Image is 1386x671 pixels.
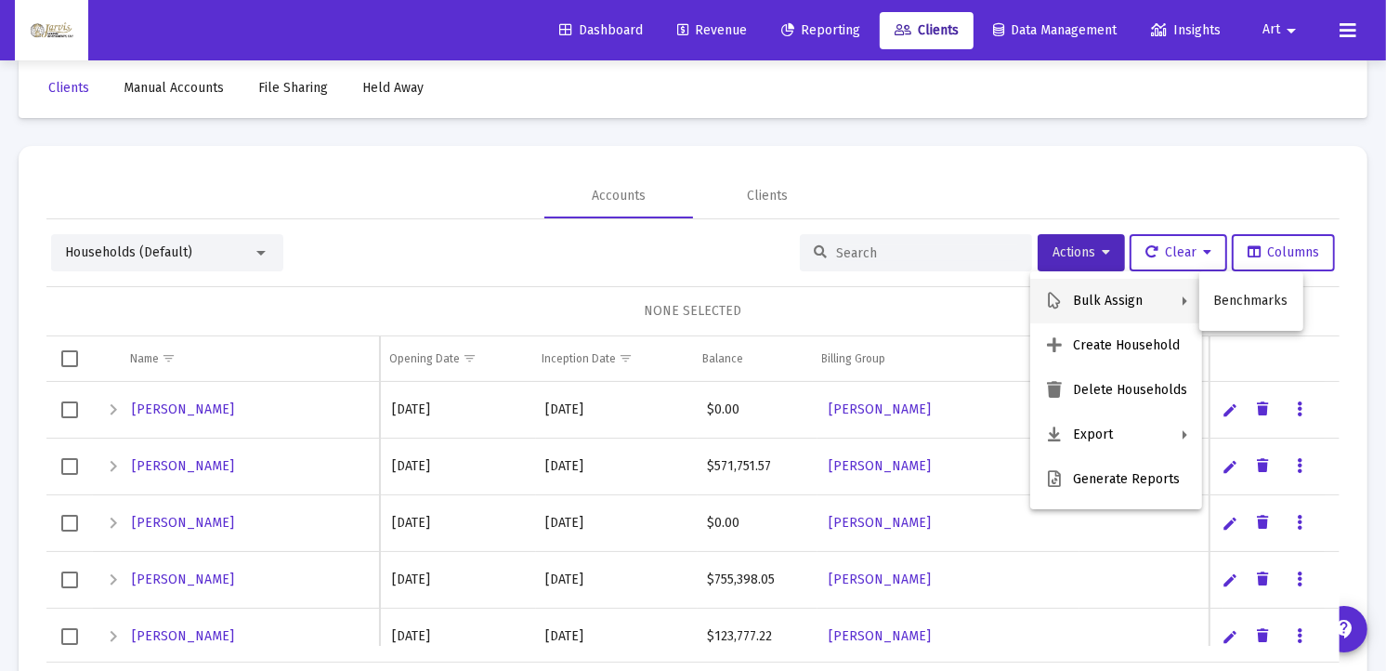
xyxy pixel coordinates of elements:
button: Export [1030,413,1202,457]
button: Create Household [1030,323,1202,368]
button: Delete Households [1030,368,1202,413]
button: Generate Reports [1030,457,1202,502]
button: Benchmarks [1199,279,1303,323]
button: Bulk Assign [1030,279,1202,323]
